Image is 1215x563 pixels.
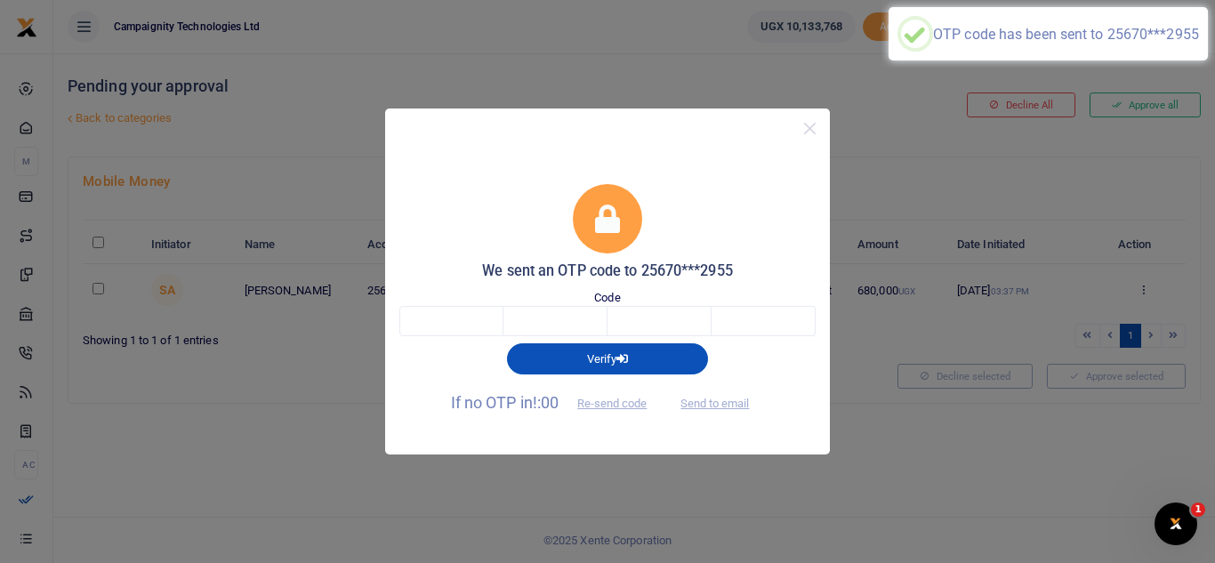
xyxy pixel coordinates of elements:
div: OTP code has been sent to 25670***2955 [933,26,1199,43]
span: If no OTP in [451,393,663,412]
h5: We sent an OTP code to 25670***2955 [399,262,816,280]
iframe: Intercom live chat [1155,503,1197,545]
span: 1 [1191,503,1205,517]
label: Code [594,289,620,307]
button: Close [797,116,823,141]
span: !:00 [533,393,559,412]
button: Verify [507,343,708,374]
